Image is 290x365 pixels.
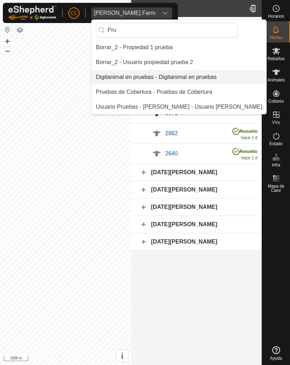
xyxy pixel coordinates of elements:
span: Rebaños [267,57,284,61]
div: [DATE][PERSON_NAME] [131,164,262,181]
div: Usuario Pruebas - [PERSON_NAME] - Usuario [PERSON_NAME] [96,103,262,111]
button: Restablecer Mapa [3,25,12,34]
div: [DATE][PERSON_NAME] [131,216,262,233]
div: [PERSON_NAME] Farm [94,10,155,16]
button: Capas del Mapa [16,26,24,34]
li: Pruebas de Cobertura [92,85,266,99]
div: [DATE][PERSON_NAME] [131,199,262,216]
span: VVs [272,120,280,125]
a: Ayuda [262,343,290,363]
img: Logo Gallagher [8,6,57,20]
span: Infra [272,163,280,167]
span: Estado [269,142,283,146]
span: Resuelto [239,149,257,154]
div: Digitanimal en pruebas - Digitanimal en pruebas [96,73,217,81]
span: Resuelto [239,129,257,134]
span: Collares [268,99,284,103]
h2: Alertas [135,4,246,13]
a: Política de Privacidad [33,349,66,362]
span: Alarcia Monja Farm [91,7,158,19]
button: – [3,46,12,55]
button: + [3,37,12,46]
li: Propiedad 1 prueba [92,40,266,55]
span: Horarios [268,14,284,18]
div: [DATE] [131,17,262,34]
li: Usuario Pruebas - Gregorio Alarcia [92,100,266,114]
div: hace 1 d [232,146,257,161]
a: Contáctenos [75,349,98,362]
div: Borrar_2 - Propiedad 1 prueba [96,43,173,52]
div: hace 1 d [232,126,257,141]
ul: Option List [92,40,266,114]
li: Digitanimal en pruebas [92,70,266,84]
button: i [116,350,128,362]
div: Pruebas de Cobertura - Pruebas de Cobertura [96,88,212,96]
div: [DATE][PERSON_NAME] [131,181,262,199]
span: Animales [267,78,285,82]
div: [DATE][PERSON_NAME] [131,233,262,251]
span: Mapa de Calor [264,184,288,193]
span: i [121,351,123,361]
span: Alertas [269,35,283,40]
div: dropdown trigger [158,7,172,19]
li: Usuario propiedad prueba 2 [92,55,266,69]
span: 2882 [165,130,178,136]
span: Ayuda [270,356,282,360]
div: Borrar_2 - Usuario propiedad prueba 2 [96,58,193,67]
input: Buscar por región, país, empresa o propiedad [96,23,237,38]
span: 2640 [165,150,178,156]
